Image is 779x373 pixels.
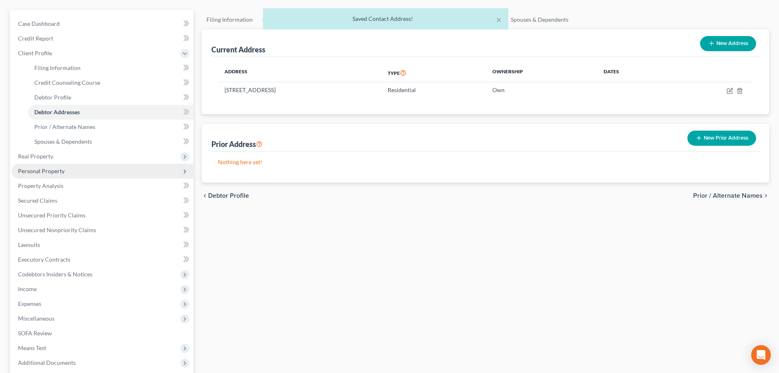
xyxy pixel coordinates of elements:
[18,241,40,248] span: Lawsuits
[18,35,53,42] span: Credit Report
[11,252,193,267] a: Executory Contracts
[700,36,756,51] button: New Address
[18,50,52,57] span: Client Profile
[11,237,193,252] a: Lawsuits
[486,82,597,98] td: Own
[269,15,502,23] div: Saved Contact Address!
[218,63,381,82] th: Address
[28,61,193,75] a: Filing Information
[381,82,486,98] td: Residential
[202,192,208,199] i: chevron_left
[34,79,100,86] span: Credit Counseling Course
[18,182,63,189] span: Property Analysis
[28,120,193,134] a: Prior / Alternate Names
[218,82,381,98] td: [STREET_ADDRESS]
[34,94,71,101] span: Debtor Profile
[11,31,193,46] a: Credit Report
[18,300,41,307] span: Expenses
[693,192,763,199] span: Prior / Alternate Names
[18,285,37,292] span: Income
[18,344,46,351] span: Means Test
[693,192,769,199] button: Prior / Alternate Names chevron_right
[486,63,597,82] th: Ownership
[18,212,85,219] span: Unsecured Priority Claims
[28,75,193,90] a: Credit Counseling Course
[34,123,95,130] span: Prior / Alternate Names
[28,105,193,120] a: Debtor Addresses
[34,138,92,145] span: Spouses & Dependents
[751,345,771,365] div: Open Intercom Messenger
[211,139,263,149] div: Prior Address
[202,192,249,199] button: chevron_left Debtor Profile
[11,193,193,208] a: Secured Claims
[218,158,753,166] p: Nothing here yet!
[18,167,65,174] span: Personal Property
[18,226,96,233] span: Unsecured Nonpriority Claims
[208,192,249,199] span: Debtor Profile
[18,359,76,366] span: Additional Documents
[11,326,193,341] a: SOFA Review
[496,15,502,25] button: ×
[11,179,193,193] a: Property Analysis
[34,64,81,71] span: Filing Information
[211,45,265,54] div: Current Address
[597,63,670,82] th: Dates
[28,90,193,105] a: Debtor Profile
[18,271,92,278] span: Codebtors Insiders & Notices
[18,153,53,160] span: Real Property
[11,223,193,237] a: Unsecured Nonpriority Claims
[687,131,756,146] button: New Prior Address
[18,197,57,204] span: Secured Claims
[18,256,70,263] span: Executory Contracts
[18,315,54,322] span: Miscellaneous
[381,63,486,82] th: Type
[34,109,80,115] span: Debtor Addresses
[763,192,769,199] i: chevron_right
[18,330,52,337] span: SOFA Review
[11,208,193,223] a: Unsecured Priority Claims
[28,134,193,149] a: Spouses & Dependents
